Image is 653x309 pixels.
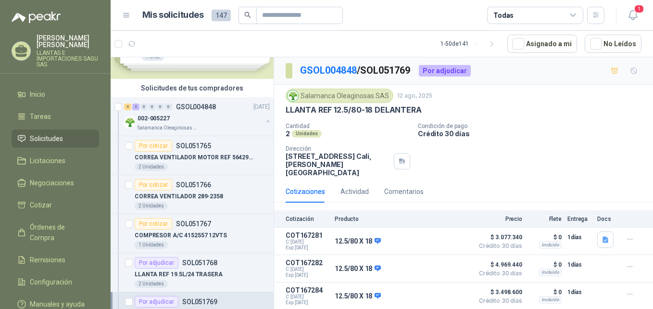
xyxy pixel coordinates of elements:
a: Remisiones [12,251,99,269]
p: $ 0 [528,259,562,270]
p: Precio [474,216,522,222]
a: Cotizar [12,196,99,214]
p: 12.5/80 X 18 [335,265,381,273]
div: Comentarios [384,186,424,197]
a: Licitaciones [12,152,99,170]
div: 4 [124,103,131,110]
p: [STREET_ADDRESS] Cali , [PERSON_NAME][GEOGRAPHIC_DATA] [286,152,390,177]
div: 0 [140,103,148,110]
p: SOL051765 [176,142,211,149]
img: Company Logo [288,90,298,101]
div: Por cotizar [135,179,172,191]
div: Por adjudicar [135,257,178,269]
img: Logo peakr [12,12,61,23]
span: Crédito 30 días [474,270,522,276]
span: Exp: [DATE] [286,272,329,278]
button: Asignado a mi [507,35,577,53]
a: 4 2 0 0 0 0 GSOL004848[DATE] Company Logo002-005227Salamanca Oleaginosas SAS [124,101,272,132]
span: Licitaciones [30,155,65,166]
span: Solicitudes [30,133,63,144]
div: Solicitudes de tus compradores [111,79,274,97]
p: 1 días [567,232,591,243]
a: Inicio [12,85,99,103]
a: Por cotizarSOL051767COMPRESOR A/C 4152557 12VTS1 Unidades [111,214,274,253]
p: Flete [528,216,562,222]
p: LLANTA REF 19.5L/24 TRASERA [135,270,223,279]
a: Por cotizarSOL051765CORREA VENTILADOR MOTOR REF 56429822 Unidades [111,136,274,175]
div: 0 [157,103,164,110]
div: 0 [165,103,172,110]
p: Crédito 30 días [418,129,649,138]
div: Por cotizar [135,140,172,152]
span: Negociaciones [30,178,74,188]
p: Cantidad [286,123,410,129]
p: CORREA VENTILADOR 289-2358 [135,192,223,201]
span: 1 [634,4,644,13]
a: Solicitudes [12,129,99,148]
span: $ 4.969.440 [474,259,522,270]
p: CORREA VENTILADOR MOTOR REF 5642982 [135,153,254,162]
div: Por adjudicar [419,65,471,77]
span: C: [DATE] [286,267,329,272]
p: Dirección [286,145,390,152]
p: Salamanca Oleaginosas SAS [138,124,198,132]
div: Por cotizar [135,218,172,230]
div: Incluido [539,241,562,249]
div: Todas [493,10,514,21]
p: [DATE] [253,103,270,112]
span: C: [DATE] [286,239,329,245]
p: SOL051768 [182,259,217,266]
p: [PERSON_NAME] [PERSON_NAME] [37,35,99,48]
div: Unidades [292,130,322,138]
span: Crédito 30 días [474,243,522,249]
p: SOL051766 [176,181,211,188]
button: No Leídos [585,35,641,53]
div: Incluido [539,269,562,276]
p: 12 ago, 2025 [397,91,432,101]
span: 147 [212,10,231,21]
div: 2 Unidades [135,202,168,210]
span: Configuración [30,277,72,287]
p: Condición de pago [418,123,649,129]
span: Tareas [30,111,51,122]
div: 0 [149,103,156,110]
div: 1 Unidades [135,241,168,249]
div: Cotizaciones [286,186,325,197]
span: Cotizar [30,200,52,210]
p: / SOL051769 [300,63,411,78]
span: Inicio [30,89,45,100]
p: COT167281 [286,232,329,239]
a: Configuración [12,273,99,291]
p: 002-005227 [138,114,170,123]
span: Crédito 30 días [474,298,522,304]
p: COT167284 [286,286,329,294]
p: 1 días [567,259,591,270]
p: $ 0 [528,232,562,243]
a: Órdenes de Compra [12,218,99,247]
p: LLANTA REF 12.5/80-18 DELANTERA [286,105,421,115]
div: Salamanca Oleaginosas SAS [286,89,393,103]
div: 2 Unidades [135,163,168,171]
p: Producto [335,216,468,222]
div: Actividad [340,186,369,197]
a: GSOL004848 [300,64,357,76]
span: Exp: [DATE] [286,245,329,251]
p: 12.5/80 X 18 [335,237,381,246]
h1: Mis solicitudes [142,8,204,22]
span: $ 3.498.600 [474,286,522,298]
p: 12.5/80 X 18 [335,292,381,301]
p: LLANTAS E IMPORTACIONES SAGU SAS [37,50,99,67]
span: $ 3.077.340 [474,232,522,243]
a: Por cotizarSOL051766CORREA VENTILADOR 289-23582 Unidades [111,175,274,214]
p: Docs [597,216,616,222]
p: $ 0 [528,286,562,298]
p: Cotización [286,216,329,222]
button: 1 [624,7,641,24]
p: 2 [286,129,290,138]
div: 1 - 50 de 141 [440,36,500,51]
span: Remisiones [30,255,65,265]
p: COMPRESOR A/C 4152557 12VTS [135,231,227,240]
a: Tareas [12,107,99,126]
div: Incluido [539,296,562,304]
a: Negociaciones [12,174,99,192]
